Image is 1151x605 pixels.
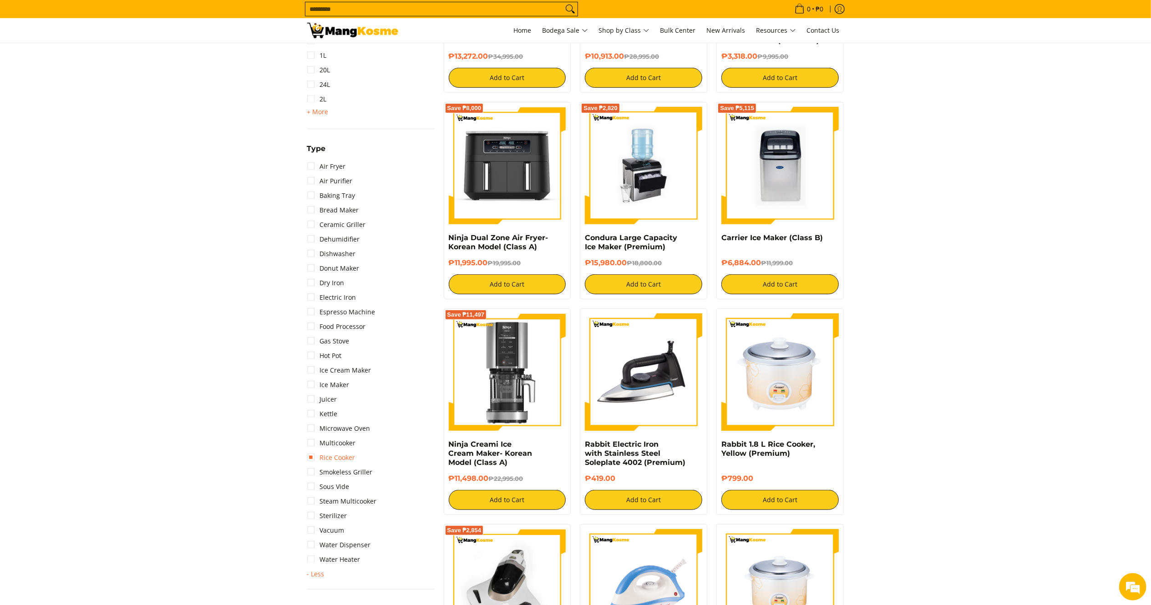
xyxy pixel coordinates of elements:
span: Home [514,26,532,35]
a: Ceramic Griller [307,217,366,232]
del: ₱9,995.00 [757,53,788,60]
a: Water Dispenser [307,538,371,552]
a: Air Purifier [307,174,353,188]
span: Save ₱2,854 [447,528,482,533]
a: Rice Cooker [307,450,355,465]
h6: ₱10,913.00 [585,52,702,61]
del: ₱18,800.00 [627,259,662,267]
a: 1L [307,48,327,63]
button: Add to Cart [585,274,702,294]
span: Shop by Class [599,25,649,36]
a: Carrier Ice Maker (Class B) [721,233,823,242]
span: Contact Us [807,26,840,35]
del: ₱11,999.00 [761,259,793,267]
button: Search [563,2,578,16]
span: New Arrivals [707,26,745,35]
a: Electric Iron [307,290,356,305]
h6: ₱6,884.00 [721,258,839,267]
span: 0 [806,6,812,12]
a: Condura Large Capacity Ice Maker (Premium) [585,233,677,251]
a: Food Processor [307,319,366,334]
button: Add to Cart [449,490,566,510]
img: Small Appliances l Mang Kosme: Home Appliances Warehouse Sale [307,23,398,38]
a: New Arrivals [702,18,750,43]
a: Air Fryer [307,159,346,174]
span: Type [307,145,326,152]
button: Add to Cart [721,274,839,294]
a: Microwave Oven [307,421,370,436]
img: https://mangkosme.com/products/condura-large-capacity-ice-maker-premium [585,107,702,224]
del: ₱34,995.00 [488,53,523,60]
h6: ₱13,272.00 [449,52,566,61]
a: Rabbit Electric Iron with Stainless Steel Soleplate 4002 (Premium) [585,440,685,467]
span: + More [307,108,329,116]
h6: ₱11,995.00 [449,258,566,267]
a: Water Heater [307,552,360,567]
del: ₱19,995.00 [488,259,521,267]
a: Espresso Machine [307,305,375,319]
span: Save ₱2,820 [583,106,618,111]
h6: ₱419.00 [585,474,702,483]
img: https://mangkosme.com/products/rabbit-electric-iron-with-stainless-steel-soleplate-4002-class-a [585,313,702,431]
span: Resources [756,25,796,36]
a: Hot Pot [307,348,342,363]
summary: Open [307,106,329,117]
h6: ₱799.00 [721,474,839,483]
span: Save ₱11,497 [447,312,485,318]
a: Contact Us [802,18,844,43]
a: Dishwasher [307,247,356,261]
a: Ice Maker [307,378,350,392]
a: Juicer [307,392,337,407]
span: • [792,4,826,14]
del: ₱28,995.00 [624,53,659,60]
h6: ₱11,498.00 [449,474,566,483]
a: Bread Maker [307,203,359,217]
a: Steam Multicooker [307,494,377,509]
h6: ₱3,318.00 [721,52,839,61]
a: 2L [307,92,327,106]
a: Multicooker [307,436,356,450]
a: Dehumidifier [307,232,360,247]
a: Baking Tray [307,188,355,203]
button: Add to Cart [721,490,839,510]
summary: Open [307,570,325,578]
nav: Main Menu [407,18,844,43]
a: Kettle [307,407,338,421]
span: Bulk Center [660,26,696,35]
del: ₱22,995.00 [489,475,523,482]
a: Rabbit 1.8 L Rice Cooker, Yellow (Premium) [721,440,815,458]
a: Gas Stove [307,334,350,348]
img: https://mangkosme.com/products/rabbit-1-8-l-rice-cooker-yellow-class-a [721,313,839,431]
a: Resources [752,18,801,43]
a: Ice Cream Maker [307,363,371,378]
a: Dry Iron [307,276,345,290]
span: Bodega Sale [543,25,588,36]
img: ninja-dual-zone-air-fryer-full-view-mang-kosme [449,107,566,224]
a: Home [509,18,536,43]
summary: Open [307,145,326,159]
a: Ninja Dual Zone Air Fryer- Korean Model (Class A) [449,233,548,251]
span: - Less [307,570,325,578]
button: Add to Cart [449,68,566,88]
a: Bodega Sale [538,18,593,43]
a: 20L [307,63,330,77]
h6: ₱15,980.00 [585,258,702,267]
a: Donut Maker [307,261,360,276]
button: Add to Cart [585,490,702,510]
a: Ninja Creami Ice Cream Maker- Korean Model (Class A) [449,440,532,467]
a: Sterilizer [307,509,347,523]
a: Shop by Class [594,18,654,43]
a: Vacuum [307,523,345,538]
button: Add to Cart [721,68,839,88]
a: 24L [307,77,330,92]
img: ninja-creami-ice-cream-maker-gray-korean-model-full-view-mang-kosme [449,313,566,431]
a: Sous Vide [307,479,350,494]
span: Save ₱8,000 [447,106,482,111]
a: Bulk Center [656,18,700,43]
button: Add to Cart [585,68,702,88]
img: Carrier Ice Maker (Class B) [721,107,839,224]
span: Save ₱5,115 [720,106,754,111]
span: ₱0 [815,6,825,12]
